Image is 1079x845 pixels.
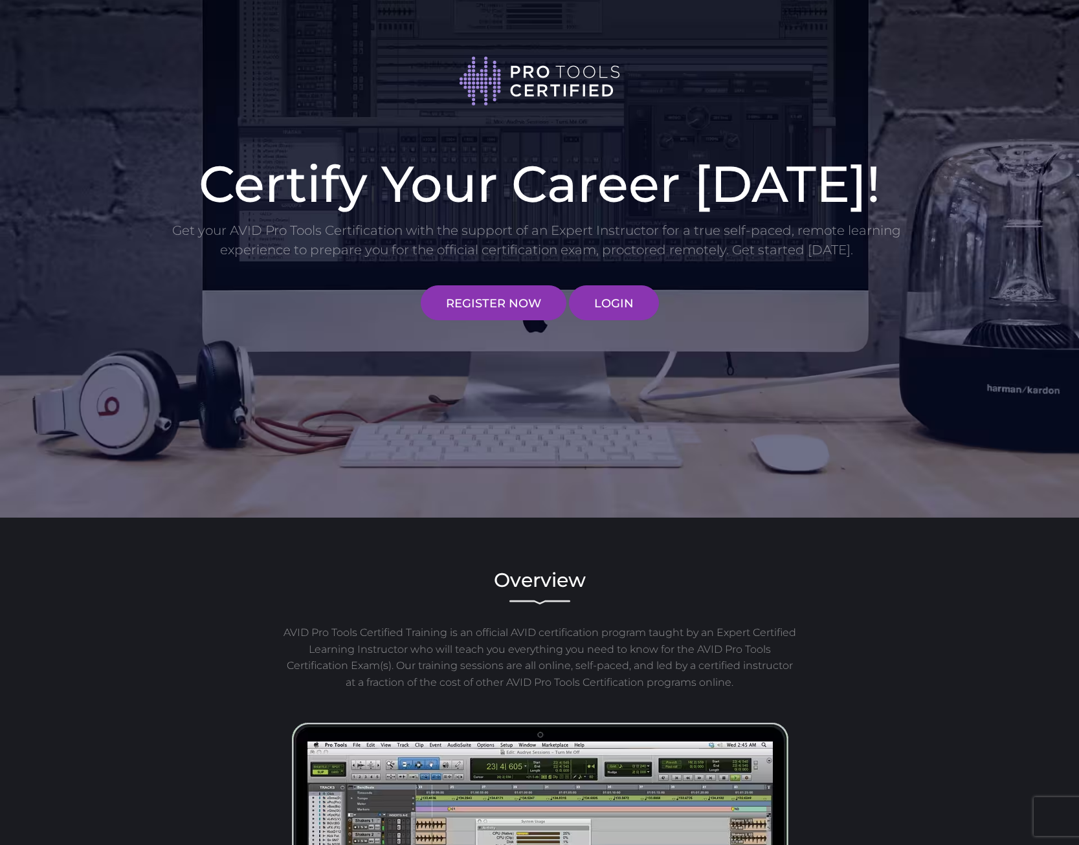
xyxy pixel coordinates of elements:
p: Get your AVID Pro Tools Certification with the support of an Expert Instructor for a true self-pa... [171,221,902,259]
a: REGISTER NOW [421,285,566,320]
img: Pro Tools Certified logo [459,55,621,107]
h2: Overview [171,571,909,590]
p: AVID Pro Tools Certified Training is an official AVID certification program taught by an Expert C... [282,624,798,690]
h1: Certify Your Career [DATE]! [171,159,909,209]
img: decorative line [509,600,570,605]
a: LOGIN [569,285,659,320]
